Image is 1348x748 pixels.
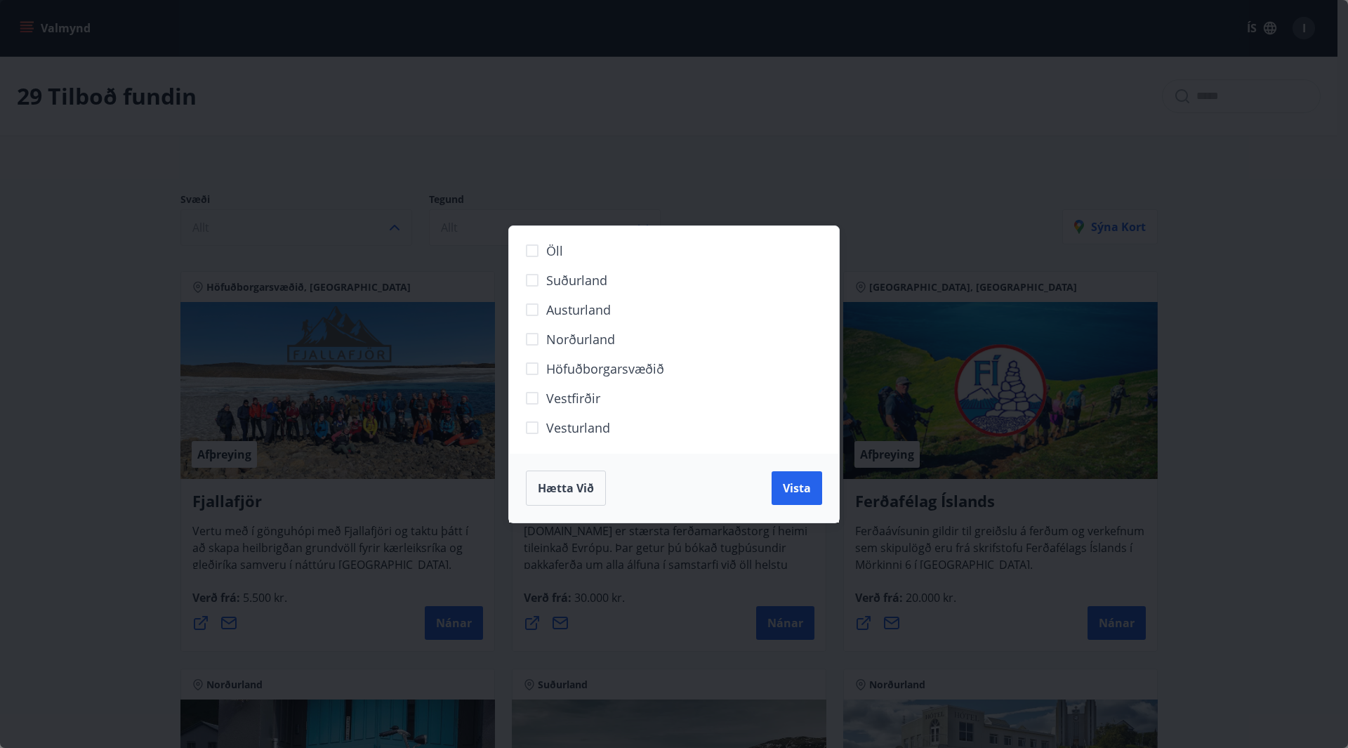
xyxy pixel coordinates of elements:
[546,301,611,319] span: Austurland
[546,419,610,437] span: Vesturland
[546,242,563,260] span: Öll
[526,471,606,506] button: Hætta við
[538,480,594,496] span: Hætta við
[546,360,664,378] span: Höfuðborgarsvæðið
[546,389,600,407] span: Vestfirðir
[546,330,615,348] span: Norðurland
[546,271,607,289] span: Suðurland
[772,471,822,505] button: Vista
[783,480,811,496] span: Vista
